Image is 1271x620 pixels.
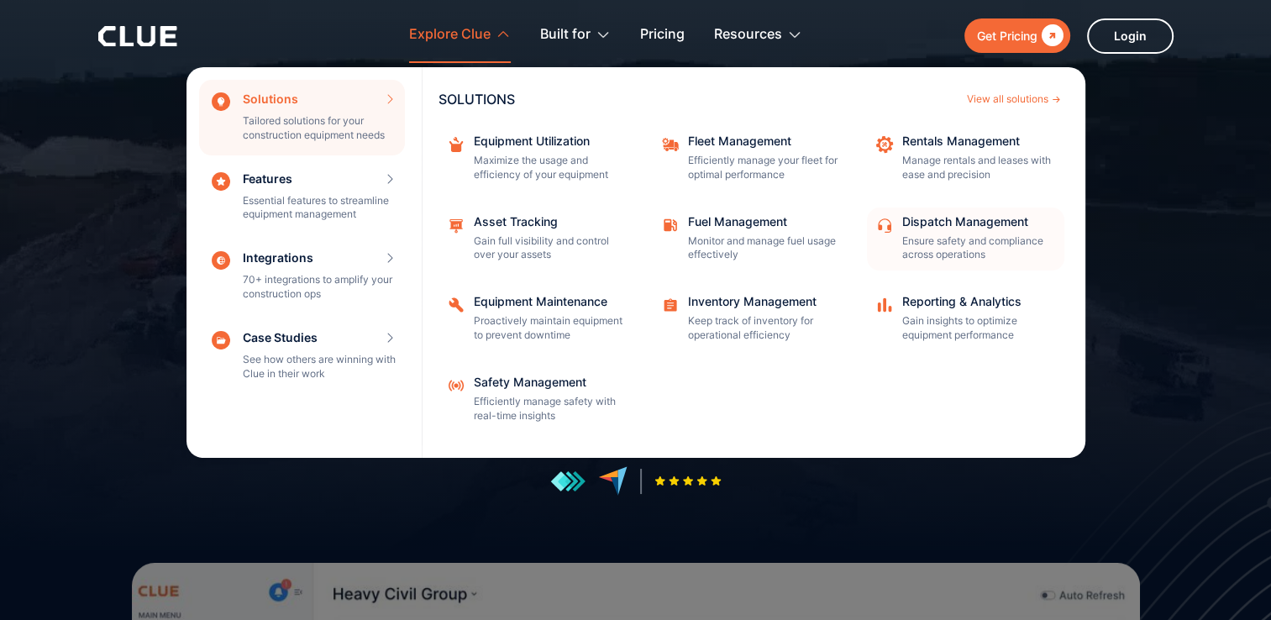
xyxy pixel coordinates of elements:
div: Get Pricing [977,25,1037,46]
p: Proactively maintain equipment to prevent downtime [474,314,625,343]
a: Login [1087,18,1174,54]
p: Gain full visibility and control over your assets [474,234,625,263]
img: fleet fuel icon [661,216,680,234]
div:  [1037,25,1064,46]
div: Fuel Management [688,216,839,228]
div: Fleet Management [688,135,839,147]
p: Maximize the usage and efficiency of your equipment [474,154,625,182]
div: Asset Tracking [474,216,625,228]
img: analytics icon [875,296,894,314]
a: Fleet ManagementEfficiently manage your fleet for optimal performance [653,127,850,191]
p: Efficiently manage safety with real-time insights [474,395,625,423]
img: Five-star rating icon [654,476,722,486]
div: Resources [714,8,802,61]
img: repair icon image [875,135,894,154]
a: Dispatch ManagementEnsure safety and compliance across operations [867,208,1064,271]
div: View all solutions [967,94,1048,104]
a: Safety ManagementEfficiently manage safety with real-time insights [439,368,636,432]
p: Gain insights to optimize equipment performance [902,314,1053,343]
p: Monitor and manage fuel usage effectively [688,234,839,263]
p: Efficiently manage your fleet for optimal performance [688,154,839,182]
div: Inventory Management [688,296,839,307]
a: Reporting & AnalyticsGain insights to optimize equipment performance [867,287,1064,351]
img: Safety Management [447,376,465,395]
div: Rentals Management [902,135,1053,147]
div: Equipment Maintenance [474,296,625,307]
div: Equipment Utilization [474,135,625,147]
img: Maintenance management icon [447,216,465,234]
div: Explore Clue [409,8,511,61]
img: reviews at capterra [598,466,628,496]
a: Get Pricing [964,18,1070,53]
img: fleet repair icon [661,135,680,154]
a: Inventory ManagementKeep track of inventory for operational efficiency [653,287,850,351]
img: repairing box icon [447,135,465,154]
p: Keep track of inventory for operational efficiency [688,314,839,343]
a: Asset TrackingGain full visibility and control over your assets [439,208,636,271]
div: SOLUTIONS [439,92,959,106]
p: Ensure safety and compliance across operations [902,234,1053,263]
img: Customer support icon [875,216,894,234]
div: Built for [540,8,591,61]
div: Explore Clue [409,8,491,61]
div: Dispatch Management [902,216,1053,228]
p: Manage rentals and leases with ease and precision [902,154,1053,182]
a: Equipment UtilizationMaximize the usage and efficiency of your equipment [439,127,636,191]
nav: Explore Clue [98,63,1174,458]
a: Pricing [640,8,685,61]
iframe: Chat Widget [1187,539,1271,620]
img: Task checklist icon [661,296,680,314]
a: Rentals ManagementManage rentals and leases with ease and precision [867,127,1064,191]
div: Reporting & Analytics [902,296,1053,307]
div: Safety Management [474,376,625,388]
a: View all solutions [967,94,1060,104]
img: Repairing icon [447,296,465,314]
a: Fuel ManagementMonitor and manage fuel usage effectively [653,208,850,271]
img: reviews at getapp [550,470,586,492]
div: Built for [540,8,611,61]
div: Resources [714,8,782,61]
a: Equipment MaintenanceProactively maintain equipment to prevent downtime [439,287,636,351]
